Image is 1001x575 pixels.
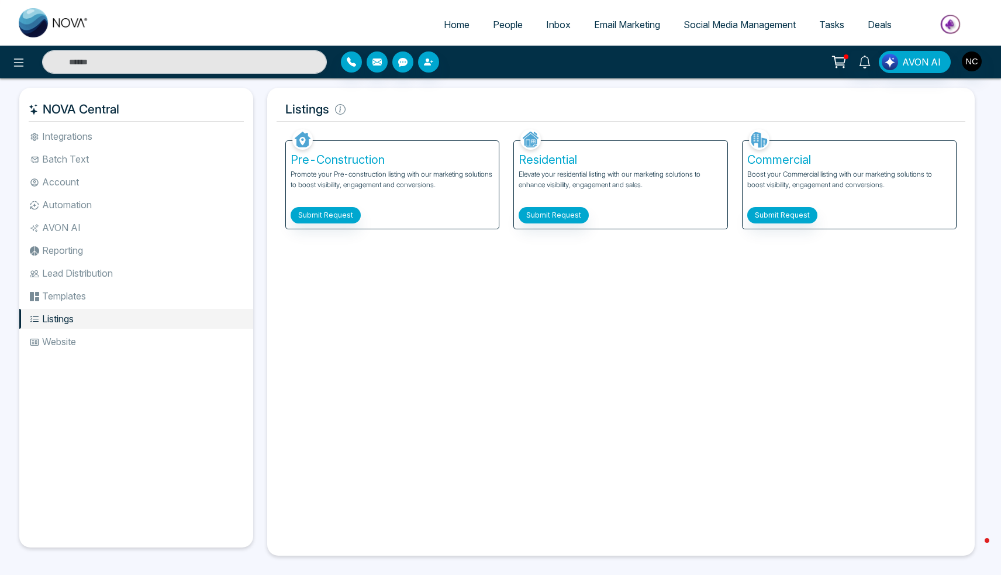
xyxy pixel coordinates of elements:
[909,11,994,37] img: Market-place.gif
[519,153,723,167] h5: Residential
[493,19,523,30] span: People
[277,97,966,122] h5: Listings
[546,19,571,30] span: Inbox
[902,55,941,69] span: AVON AI
[961,535,989,563] iframe: Intercom live chat
[291,169,495,201] p: Promote your Pre-construction listing with our marketing solutions to boost visibility, engagemen...
[520,129,541,150] img: Residential
[747,207,817,223] button: Submit Request
[19,218,253,237] li: AVON AI
[19,126,253,146] li: Integrations
[819,19,844,30] span: Tasks
[519,169,723,201] p: Elevate your residential listing with our marketing solutions to enhance visibility, engagement a...
[291,207,361,223] button: Submit Request
[19,149,253,169] li: Batch Text
[19,286,253,306] li: Templates
[444,19,470,30] span: Home
[534,13,582,36] a: Inbox
[962,51,982,71] img: User Avatar
[856,13,903,36] a: Deals
[291,153,495,167] h5: Pre-Construction
[582,13,672,36] a: Email Marketing
[29,97,244,122] h5: NOVA Central
[868,19,892,30] span: Deals
[684,19,796,30] span: Social Media Management
[519,207,589,223] button: Submit Request
[879,51,951,73] button: AVON AI
[432,13,481,36] a: Home
[19,195,253,215] li: Automation
[19,172,253,192] li: Account
[19,309,253,329] li: Listings
[292,129,313,150] img: Pre-Construction
[594,19,660,30] span: Email Marketing
[749,129,769,150] img: Commercial
[19,8,89,37] img: Nova CRM Logo
[19,240,253,260] li: Reporting
[747,153,951,167] h5: Commercial
[481,13,534,36] a: People
[807,13,856,36] a: Tasks
[747,169,951,201] p: Boost your Commercial listing with our marketing solutions to boost visibility, engagement and co...
[19,332,253,352] li: Website
[672,13,807,36] a: Social Media Management
[882,54,898,70] img: Lead Flow
[19,263,253,283] li: Lead Distribution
